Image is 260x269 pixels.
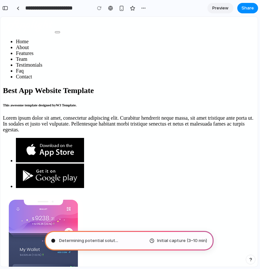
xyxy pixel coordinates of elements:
span: Preview [212,5,229,11]
a: W3 Template [56,87,75,90]
img: playstore.png [16,147,84,171]
a: Contact [16,57,32,63]
a: Testimonials [16,46,42,51]
span: Determining potential solut ... [59,237,118,244]
span: Share [241,5,254,11]
a: Faq [16,51,23,57]
a: Team [16,40,27,45]
h2: Best App Website Template [3,70,255,78]
a: Home [16,22,28,28]
button: Share [237,3,258,13]
p: Lorem ipsum dolor sit amet, consectetur adipiscing elit. Curabitur hendrerit neque massa, sit ame... [3,99,255,116]
a: Preview [207,3,233,13]
h6: This awesome template designed by . [3,87,255,90]
img: appstore.png [16,121,84,146]
span: Initial capture (3–10 min) [157,237,207,244]
img: logo [3,3,55,16]
a: About [16,28,29,34]
a: Features [16,34,33,39]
